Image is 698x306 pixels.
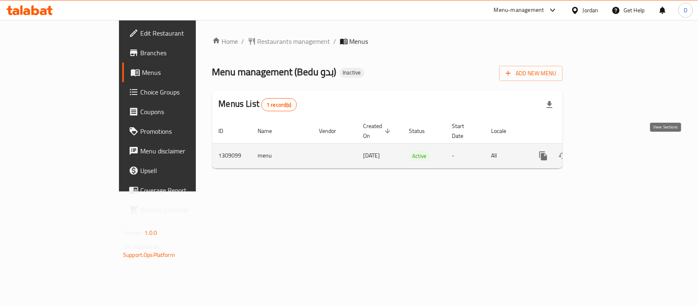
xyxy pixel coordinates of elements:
span: 1.0.0 [144,227,157,238]
span: Version: [123,227,143,238]
span: [DATE] [364,150,380,161]
span: Coverage Report [140,185,229,195]
a: Promotions [122,122,236,141]
div: Inactive [340,68,364,78]
div: Menu-management [494,5,544,15]
button: more [534,146,553,166]
span: Promotions [140,126,229,136]
div: Jordan [583,6,599,15]
span: Menu management ( Bedu بدو ) [212,63,337,81]
span: Add New Menu [506,68,556,79]
span: Active [409,151,430,161]
span: Locale [492,126,517,136]
div: Export file [540,95,559,115]
a: Edit Restaurant [122,23,236,43]
nav: breadcrumb [212,36,563,46]
table: enhanced table [212,119,619,169]
span: Upsell [140,166,229,175]
span: Choice Groups [140,87,229,97]
li: / [242,36,245,46]
span: Menu disclaimer [140,146,229,156]
span: D [684,6,687,15]
h2: Menus List [219,98,297,111]
span: Restaurants management [258,36,330,46]
div: Total records count [261,98,297,111]
td: All [485,143,527,168]
li: / [334,36,337,46]
a: Upsell [122,161,236,180]
a: Support.OpsPlatform [123,250,175,260]
span: Inactive [340,69,364,76]
span: Branches [140,48,229,58]
span: Menus [142,67,229,77]
span: Menus [350,36,368,46]
span: ID [219,126,234,136]
span: Get support on: [123,241,161,252]
a: Grocery Checklist [122,200,236,220]
span: Created On [364,121,393,141]
a: Menus [122,63,236,82]
td: - [446,143,485,168]
span: Status [409,126,436,136]
a: Restaurants management [248,36,330,46]
span: Vendor [319,126,347,136]
span: Edit Restaurant [140,28,229,38]
a: Branches [122,43,236,63]
button: Add New Menu [499,66,563,81]
td: menu [251,143,313,168]
a: Coverage Report [122,180,236,200]
span: Grocery Checklist [140,205,229,215]
span: Name [258,126,283,136]
a: Coupons [122,102,236,122]
a: Choice Groups [122,82,236,102]
button: Change Status [553,146,573,166]
span: Coupons [140,107,229,117]
th: Actions [527,119,619,144]
span: 1 record(s) [262,101,296,109]
span: Start Date [452,121,475,141]
a: Menu disclaimer [122,141,236,161]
